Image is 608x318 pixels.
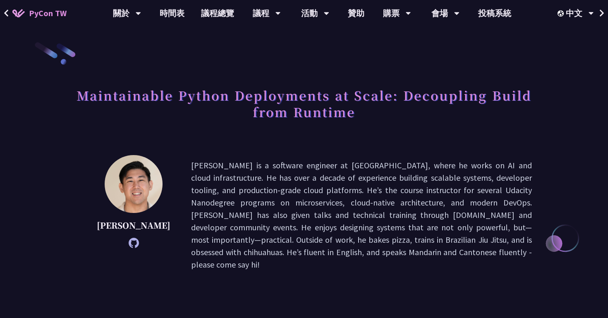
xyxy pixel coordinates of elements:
h1: Maintainable Python Deployments at Scale: Decoupling Build from Runtime [76,83,532,124]
img: Home icon of PyCon TW 2025 [12,9,25,17]
img: Justin Lee [105,155,163,213]
p: [PERSON_NAME] [97,219,170,232]
a: PyCon TW [4,3,75,24]
p: [PERSON_NAME] is a software engineer at [GEOGRAPHIC_DATA], where he works on AI and cloud infrast... [191,159,532,271]
span: PyCon TW [29,7,67,19]
img: Locale Icon [558,10,566,17]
